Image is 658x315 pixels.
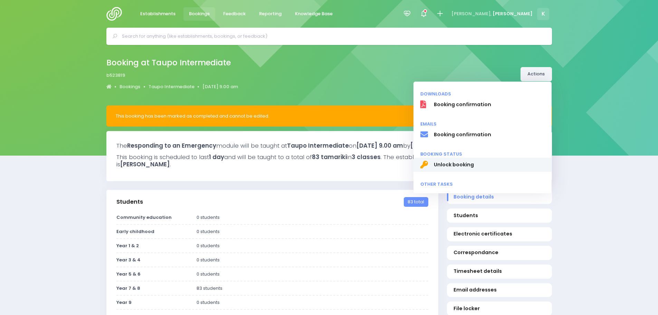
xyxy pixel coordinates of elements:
span: [PERSON_NAME], [451,10,492,17]
strong: [PERSON_NAME] [410,141,460,150]
span: Bookings [189,10,210,17]
div: 0 students [192,299,432,306]
span: Students [454,212,545,219]
a: Feedback [218,7,251,21]
span: K [537,8,549,20]
a: Booking confirmation [413,98,552,112]
input: Search for anything (like establishments, bookings, or feedback) [122,31,542,41]
div: This booking has been marked as completed and cannot be edited. [116,113,543,120]
span: Booking confirmation [433,131,545,138]
div: 0 students [192,242,432,249]
h3: This booking is scheduled to last and will be taught to a total of in . The establishment's conta... [116,154,542,168]
a: Bookings [120,83,140,90]
a: Establishments [135,7,181,21]
a: Actions [521,67,552,81]
strong: Year 9 [116,299,132,306]
a: Booking confirmation [413,128,552,142]
h3: Students [116,198,143,205]
a: Taupo Intermediate [149,83,194,90]
strong: Taupo Intermediate [287,141,349,150]
strong: 83 tamariki [312,153,347,161]
a: Knowledge Base [289,7,338,21]
a: [DATE] 9.00 am [202,83,238,90]
li: Booking status [413,148,552,158]
span: Booking confirmation [433,101,545,108]
strong: 3 classes [352,153,381,161]
div: 0 students [192,214,432,221]
span: File locker [454,305,545,312]
span: Unlock booking [433,161,545,168]
strong: Year 5 & 6 [116,271,141,277]
span: Email addresses [454,286,545,294]
span: Knowledge Base [295,10,333,17]
h3: The module will be taught at on by . [116,142,542,149]
li: Emails [413,118,552,128]
a: Electronic certificates [447,227,552,241]
span: [PERSON_NAME] [493,10,533,17]
strong: Community education [116,214,172,221]
li: Downloads [413,87,552,98]
strong: Early childhood [116,228,154,235]
img: Logo [106,7,126,21]
div: 83 students [192,285,432,292]
a: Booking details [447,190,552,204]
span: Booking details [454,193,545,201]
span: Timesheet details [454,268,545,275]
li: Other tasks [413,178,552,188]
span: Correspondance [454,249,545,256]
strong: [PERSON_NAME] [120,160,170,168]
strong: Responding to an Emergency [127,141,216,150]
strong: 1 day [209,153,224,161]
a: Correspondance [447,246,552,260]
span: 83 total [404,197,428,207]
span: Reporting [259,10,282,17]
strong: Year 1 & 2 [116,242,139,249]
a: Bookings [183,7,216,21]
strong: Year 7 & 8 [116,285,140,291]
div: 0 students [192,257,432,263]
div: 0 students [192,228,432,235]
span: Electronic certificates [454,230,545,238]
a: Unlock booking [413,158,552,172]
h2: Booking at Taupo Intermediate [106,58,232,67]
span: b523819 [106,72,125,79]
span: Feedback [223,10,246,17]
strong: Year 3 & 4 [116,257,141,263]
a: Reporting [254,7,287,21]
div: 0 students [192,271,432,278]
strong: [DATE] 9.00 am [356,141,403,150]
a: Email addresses [447,283,552,297]
span: Establishments [140,10,175,17]
a: Timesheet details [447,265,552,279]
a: Students [447,209,552,223]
